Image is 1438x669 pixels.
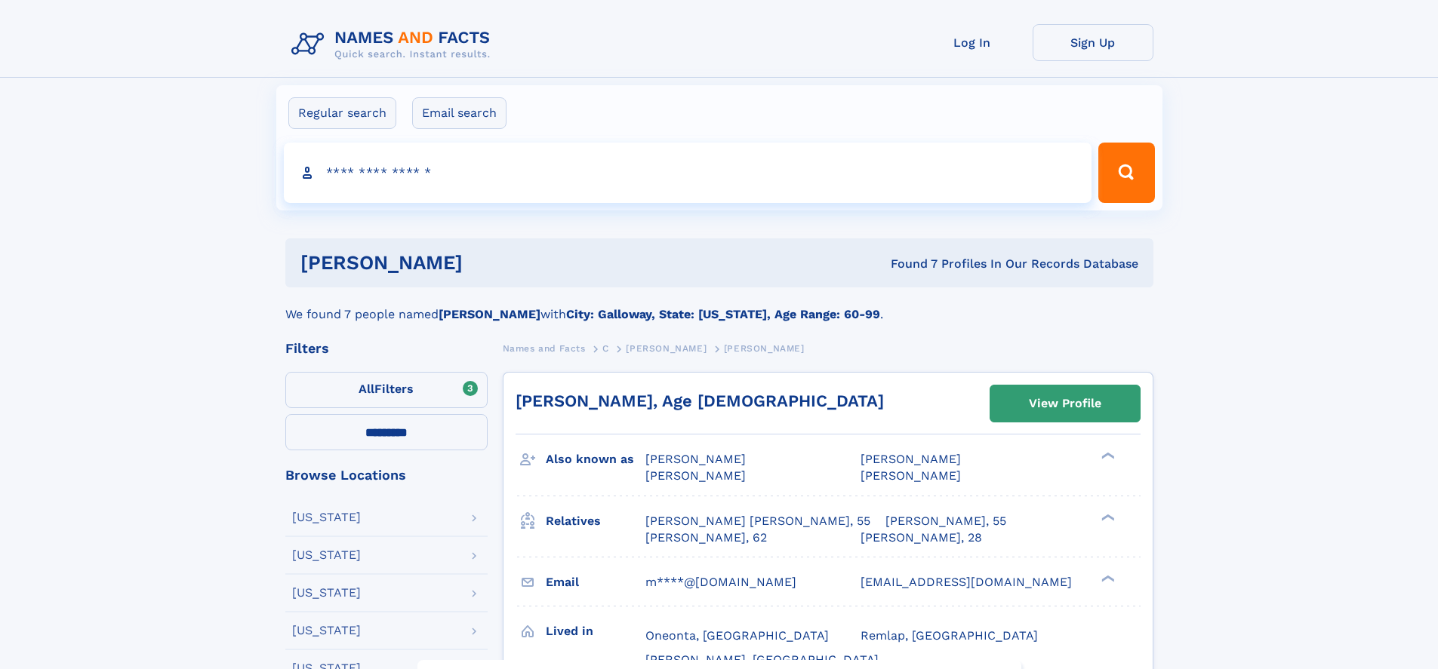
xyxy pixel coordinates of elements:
span: Remlap, [GEOGRAPHIC_DATA] [861,628,1038,643]
div: We found 7 people named with . [285,287,1153,324]
h3: Email [546,569,645,595]
img: Logo Names and Facts [285,24,503,65]
span: [PERSON_NAME] [645,452,746,466]
span: [PERSON_NAME], [GEOGRAPHIC_DATA] [645,652,879,667]
a: [PERSON_NAME], 28 [861,529,982,546]
a: [PERSON_NAME], 62 [645,529,767,546]
div: [US_STATE] [292,587,361,599]
label: Email search [412,97,507,129]
label: Regular search [288,97,396,129]
a: [PERSON_NAME] [626,339,707,358]
div: [US_STATE] [292,625,361,637]
a: Names and Facts [503,339,586,358]
a: C [602,339,609,358]
input: search input [284,143,1092,203]
div: ❯ [1098,573,1116,583]
label: Filters [285,372,488,408]
b: City: Galloway, State: [US_STATE], Age Range: 60-99 [566,307,880,321]
a: View Profile [990,385,1140,422]
b: [PERSON_NAME] [439,307,540,321]
h3: Also known as [546,447,645,472]
div: [US_STATE] [292,549,361,561]
div: View Profile [1029,386,1101,421]
span: [PERSON_NAME] [626,343,707,354]
div: ❯ [1098,512,1116,522]
div: Filters [285,342,488,355]
span: [PERSON_NAME] [645,468,746,483]
button: Search Button [1098,143,1154,203]
div: ❯ [1098,451,1116,461]
h3: Relatives [546,508,645,534]
a: [PERSON_NAME], Age [DEMOGRAPHIC_DATA] [516,391,884,410]
h3: Lived in [546,618,645,644]
div: Found 7 Profiles In Our Records Database [676,256,1138,272]
a: [PERSON_NAME] [PERSON_NAME], 55 [645,513,870,529]
div: Browse Locations [285,468,488,482]
span: [PERSON_NAME] [861,468,961,483]
span: [EMAIL_ADDRESS][DOMAIN_NAME] [861,575,1072,589]
a: [PERSON_NAME], 55 [885,513,1006,529]
h1: [PERSON_NAME] [300,253,677,272]
a: Log In [912,24,1033,61]
span: [PERSON_NAME] [724,343,805,354]
span: [PERSON_NAME] [861,452,961,466]
span: Oneonta, [GEOGRAPHIC_DATA] [645,628,829,643]
span: All [359,382,374,396]
span: C [602,343,609,354]
div: [US_STATE] [292,511,361,523]
a: Sign Up [1033,24,1153,61]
